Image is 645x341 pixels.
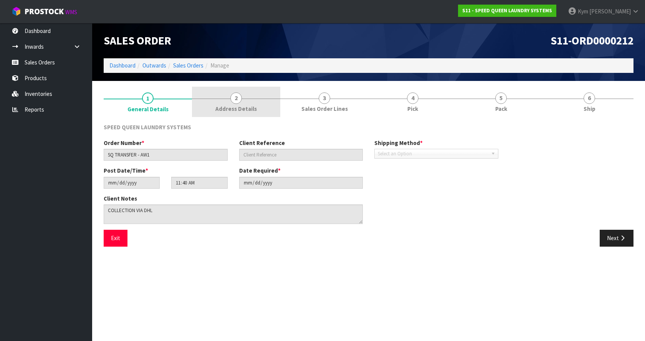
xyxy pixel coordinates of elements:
strong: S11 - SPEED QUEEN LAUNDRY SYSTEMS [462,7,552,14]
label: Date Required [239,166,281,175]
span: 2 [230,92,242,104]
span: Pick [407,105,418,113]
span: Select an Option [378,149,488,158]
span: Manage [210,62,229,69]
img: cube-alt.png [12,7,21,16]
label: Order Number [104,139,144,147]
span: 3 [319,92,330,104]
a: Outwards [142,62,166,69]
span: Address Details [215,105,257,113]
span: General Details [104,117,633,252]
span: SPEED QUEEN LAUNDRY SYSTEMS [104,124,191,131]
span: Pack [495,105,507,113]
span: 6 [584,92,595,104]
label: Client Reference [239,139,285,147]
span: 5 [495,92,507,104]
span: General Details [127,105,169,113]
a: Sales Orders [173,62,203,69]
span: ProStock [25,7,64,16]
input: Client Reference [239,149,363,161]
span: S11-ORD0000212 [551,33,633,48]
span: Sales Order [104,33,171,48]
input: Order Number [104,149,228,161]
label: Client Notes [104,194,137,203]
label: Shipping Method [374,139,423,147]
button: Exit [104,230,127,246]
label: Post Date/Time [104,166,148,175]
span: 1 [142,92,154,104]
span: Kym [578,8,588,15]
small: WMS [65,8,77,16]
button: Next [600,230,633,246]
a: Dashboard [109,62,136,69]
span: Ship [584,105,595,113]
span: [PERSON_NAME] [589,8,631,15]
span: 4 [407,92,418,104]
span: Sales Order Lines [301,105,348,113]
